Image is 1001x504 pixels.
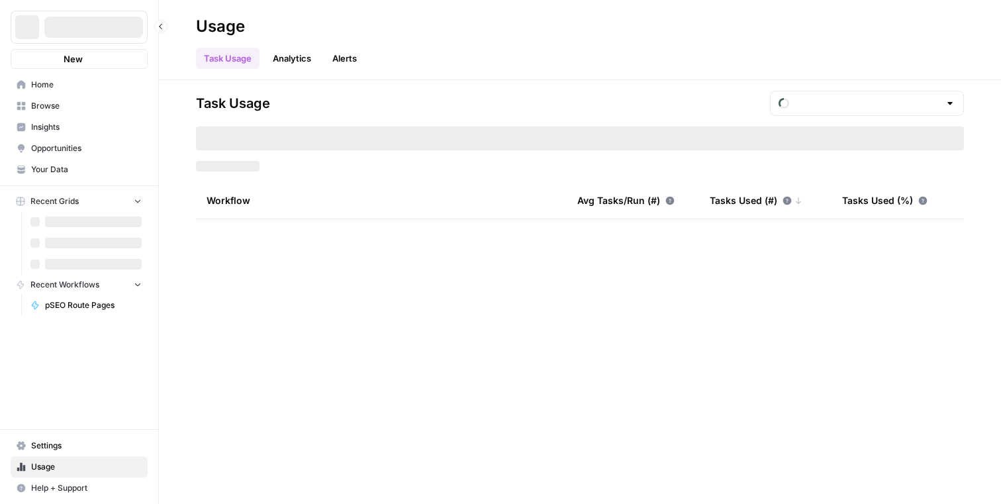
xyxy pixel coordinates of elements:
[31,121,142,133] span: Insights
[31,482,142,494] span: Help + Support
[11,117,148,138] a: Insights
[31,142,142,154] span: Opportunities
[31,440,142,452] span: Settings
[710,182,802,219] div: Tasks Used (#)
[577,182,675,219] div: Avg Tasks/Run (#)
[11,456,148,478] a: Usage
[196,16,245,37] div: Usage
[11,159,148,180] a: Your Data
[11,191,148,211] button: Recent Grids
[64,52,83,66] span: New
[11,49,148,69] button: New
[11,138,148,159] a: Opportunities
[265,48,319,69] a: Analytics
[11,95,148,117] a: Browse
[207,182,556,219] div: Workflow
[24,295,148,316] a: pSEO Route Pages
[30,195,79,207] span: Recent Grids
[31,100,142,112] span: Browse
[11,275,148,295] button: Recent Workflows
[196,48,260,69] a: Task Usage
[842,182,928,219] div: Tasks Used (%)
[31,164,142,176] span: Your Data
[11,478,148,499] button: Help + Support
[31,461,142,473] span: Usage
[196,94,270,113] span: Task Usage
[324,48,365,69] a: Alerts
[30,279,99,291] span: Recent Workflows
[11,74,148,95] a: Home
[45,299,142,311] span: pSEO Route Pages
[11,435,148,456] a: Settings
[31,79,142,91] span: Home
